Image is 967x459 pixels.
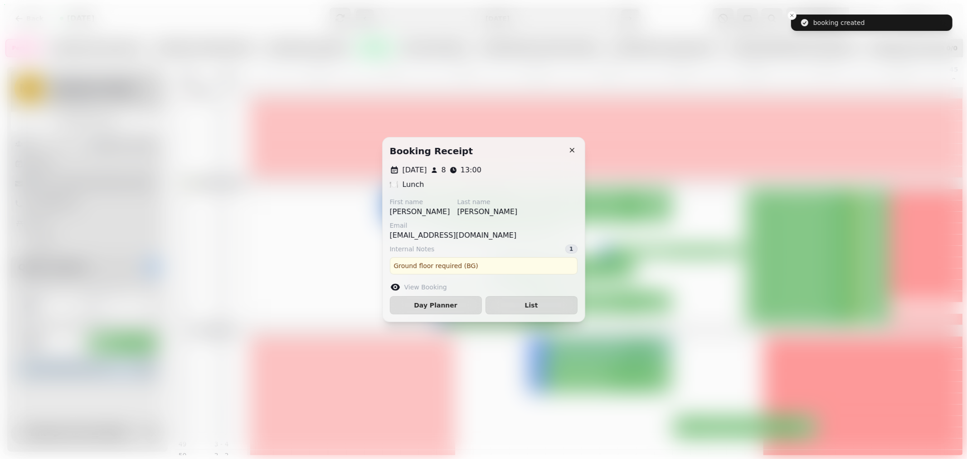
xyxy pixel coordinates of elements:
p: 🍽️ [390,179,399,190]
p: 8 [442,165,446,176]
button: List [486,296,578,314]
div: Ground floor required (BG) [390,257,578,274]
p: [PERSON_NAME] [390,206,450,217]
p: 13:00 [461,165,481,176]
label: First name [390,197,450,206]
h2: Booking receipt [390,145,473,157]
p: [EMAIL_ADDRESS][DOMAIN_NAME] [390,230,517,241]
p: Lunch [403,179,424,190]
span: List [493,302,570,308]
label: View Booking [404,283,447,292]
p: [PERSON_NAME] [457,206,517,217]
p: [DATE] [403,165,427,176]
div: 1 [565,244,577,254]
span: Day Planner [398,302,474,308]
label: Email [390,221,517,230]
button: Day Planner [390,296,482,314]
label: Last name [457,197,517,206]
span: Internal Notes [390,244,435,254]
